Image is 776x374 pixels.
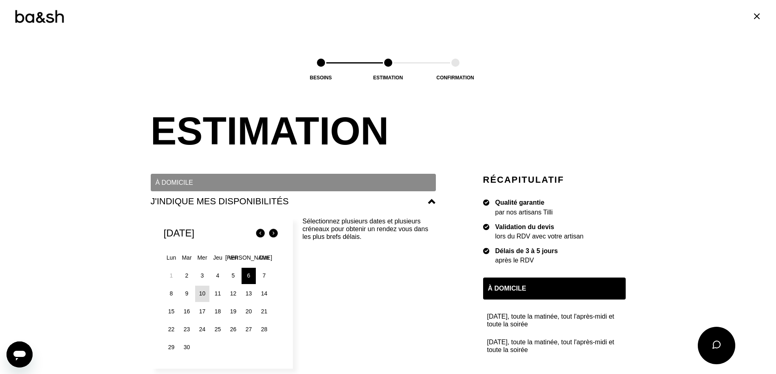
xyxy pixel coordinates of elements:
[257,286,271,302] div: 14
[487,338,626,354] p: [DATE], toute la matinée, tout l'après-midi et toute la soirée
[483,174,626,186] h2: Récapitulatif
[495,208,553,216] div: par nos artisans Tilli
[156,179,431,186] span: À domicile
[483,247,490,254] img: icon list info
[347,75,429,81] div: Estimation
[483,223,490,230] img: icon list info
[242,286,256,302] div: 13
[487,313,626,328] p: [DATE], toute la matinée, tout l'après-midi et toute la soirée
[164,322,178,338] div: 22
[180,339,194,356] div: 30
[495,247,558,255] div: Délais de 3 à 5 jours
[195,268,209,284] div: 3
[195,286,209,302] div: 10
[415,75,496,81] div: Confirmation
[180,268,194,284] div: 2
[226,286,240,302] div: 12
[211,322,225,338] div: 25
[195,304,209,320] div: 17
[267,227,280,240] img: Mois suivant
[242,268,256,284] div: 6
[180,322,194,338] div: 23
[211,286,225,302] div: 11
[164,227,195,239] div: [DATE]
[242,304,256,320] div: 20
[164,304,178,320] div: 15
[226,304,240,320] div: 19
[211,268,225,284] div: 4
[483,278,626,300] div: À domicile
[257,268,271,284] div: 7
[180,286,194,302] div: 9
[303,217,436,359] p: Sélectionnez plusieurs dates et plusieurs créneaux pour obtenir un rendez vous dans les plus bref...
[495,232,584,240] div: lors du RDV avec votre artisan
[226,322,240,338] div: 26
[164,339,178,356] div: 29
[254,227,267,240] img: Mois précédent
[180,304,194,320] div: 16
[211,304,225,320] div: 18
[495,223,584,231] div: Validation du devis
[151,107,626,154] h2: Estimation
[257,322,271,338] div: 28
[495,199,553,206] div: Qualité garantie
[14,9,64,24] img: Logo ba&sh by Tilli
[280,75,362,81] div: Besoins
[483,199,490,206] img: icon list info
[257,304,271,320] div: 21
[226,268,240,284] div: 5
[242,322,256,338] div: 27
[164,286,178,302] div: 8
[151,195,428,207] h2: J'indique mes disponibilités
[7,341,33,367] iframe: Bouton de lancement de la fenêtre de messagerie
[195,322,209,338] div: 24
[495,256,558,264] div: après le RDV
